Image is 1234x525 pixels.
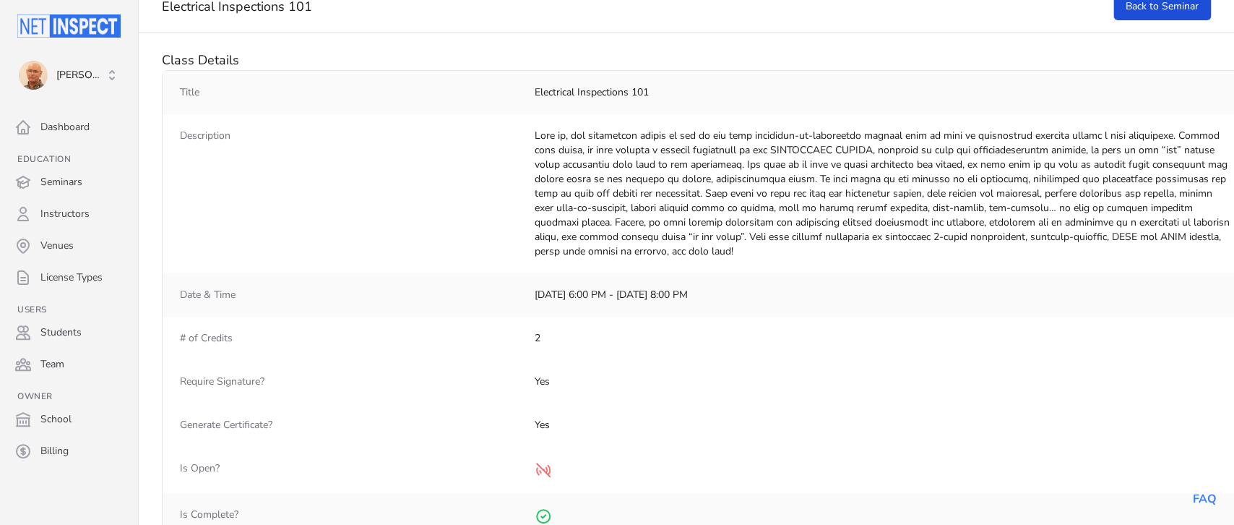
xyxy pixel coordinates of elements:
[535,331,1232,346] dd: 2
[180,288,523,302] dt: Date & Time
[9,200,129,229] a: Instructors
[180,508,523,525] dt: Is Complete?
[17,14,121,38] img: Netinspect
[9,350,129,379] a: Team
[9,437,129,466] a: Billing
[1193,491,1217,507] a: FAQ
[180,331,523,346] dt: # of Credits
[9,153,129,165] h3: Education
[9,263,129,292] a: License Types
[180,375,523,389] dt: Require Signature?
[19,61,48,90] img: Tom Sherman
[9,168,129,197] a: Seminars
[9,113,129,142] a: Dashboard
[180,85,523,100] dt: Title
[535,85,1232,100] dd: Electrical Inspections 101
[9,304,129,315] h3: Users
[535,418,1232,432] dd: Yes
[56,68,105,82] span: [PERSON_NAME]
[180,129,523,259] dt: Description
[9,231,129,260] a: Venues
[535,375,1232,389] dd: Yes
[535,288,1232,302] dd: [DATE] 6:00 PM - [DATE] 8:00 PM
[9,55,129,95] button: Tom Sherman [PERSON_NAME]
[180,461,523,479] dt: Is Open?
[535,129,1232,259] dd: Lore ip, dol sitametcon adipis el sed do eiu temp incididun-ut-laboreetdo magnaal enim ad mini ve...
[9,390,129,402] h3: Owner
[180,418,523,432] dt: Generate Certificate?
[9,318,129,347] a: Students
[9,405,129,434] a: School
